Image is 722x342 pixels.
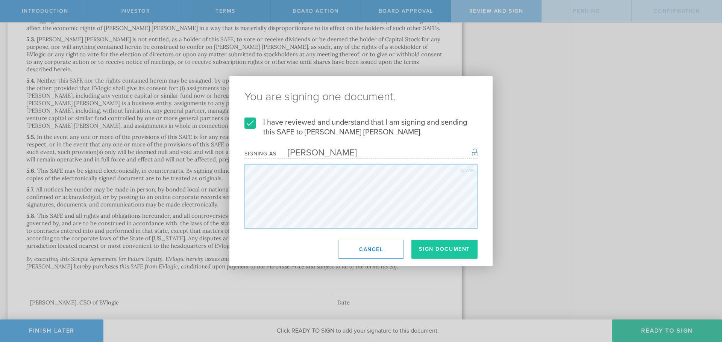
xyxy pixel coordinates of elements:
button: Cancel [338,240,404,259]
div: [PERSON_NAME] [276,147,357,158]
ng-pluralize: You are signing one document. [244,91,478,102]
label: I have reviewed and understand that I am signing and sending this SAFE to [PERSON_NAME] [PERSON_N... [244,118,478,137]
div: Signing as [244,151,276,157]
button: Sign Document [411,240,478,259]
